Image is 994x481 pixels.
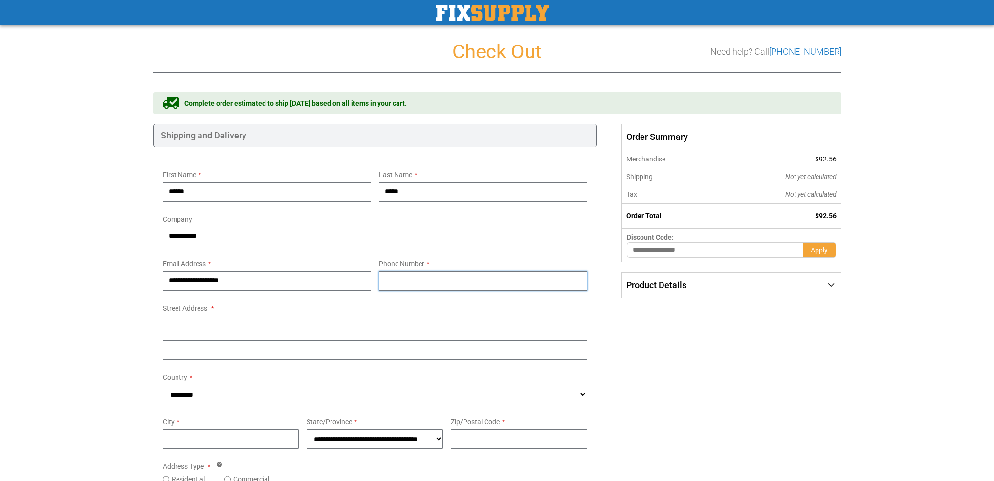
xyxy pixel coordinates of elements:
span: Address Type [163,462,204,470]
span: State/Province [307,418,352,426]
span: $92.56 [815,155,837,163]
span: Phone Number [379,260,424,268]
span: Not yet calculated [785,190,837,198]
a: [PHONE_NUMBER] [769,46,841,57]
span: Zip/Postal Code [451,418,500,426]
img: Fix Industrial Supply [436,5,549,21]
button: Apply [803,242,836,258]
th: Merchandise [622,150,719,168]
span: Discount Code: [627,233,674,241]
th: Tax [622,185,719,204]
strong: Order Total [626,212,662,220]
span: City [163,418,175,426]
span: Order Summary [621,124,841,150]
span: Shipping [626,173,653,181]
span: $92.56 [815,212,837,220]
h1: Check Out [153,41,841,63]
a: store logo [436,5,549,21]
span: Complete order estimated to ship [DATE] based on all items in your cart. [184,98,407,108]
span: First Name [163,171,196,179]
span: Email Address [163,260,206,268]
h3: Need help? Call [710,47,841,57]
span: Product Details [626,280,686,290]
div: Shipping and Delivery [153,124,597,147]
span: Country [163,373,187,381]
span: Company [163,215,192,223]
span: Last Name [379,171,412,179]
span: Not yet calculated [785,173,837,181]
span: Apply [811,246,828,254]
span: Street Address [163,304,207,312]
